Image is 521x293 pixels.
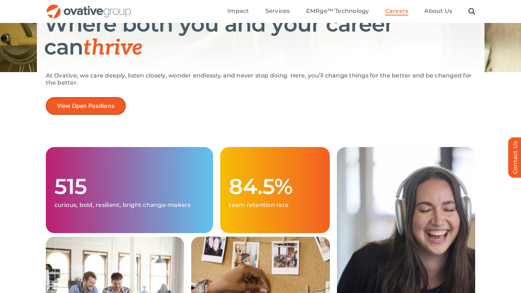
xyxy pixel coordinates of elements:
[44,13,477,60] h1: Where both you and your career can
[46,72,476,86] p: At Ovative, we care deeply, listen closely, wonder endlessly, and never stop doing. Here, you’ll ...
[424,8,452,15] a: About Us
[83,35,143,61] span: thrive
[385,8,409,15] a: Careers
[229,202,321,209] p: team retention rate
[54,202,205,209] p: curious, bold, resilient, bright change-makers
[306,8,369,15] a: EMRge™ Technology
[46,4,132,10] a: OG_Full_horizontal_RGB
[54,175,205,198] h1: 515
[265,8,290,15] a: Services
[57,103,115,109] span: View Open Positions
[46,97,126,115] a: View Open Positions
[227,8,249,15] a: Impact
[229,175,321,198] h1: 84.5%
[468,8,475,15] a: Search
